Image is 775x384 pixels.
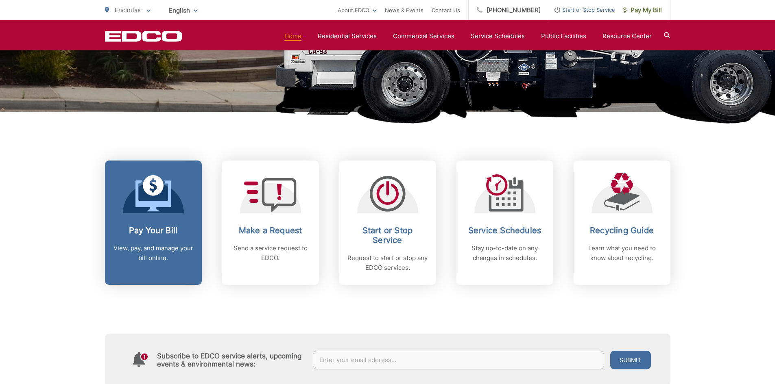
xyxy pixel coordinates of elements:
[393,31,454,41] a: Commercial Services
[115,6,141,14] span: Encinitas
[230,243,311,263] p: Send a service request to EDCO.
[610,351,651,369] button: Submit
[105,161,202,285] a: Pay Your Bill View, pay, and manage your bill online.
[471,31,525,41] a: Service Schedules
[465,226,545,235] h2: Service Schedules
[338,5,377,15] a: About EDCO
[465,243,545,263] p: Stay up-to-date on any changes in schedules.
[113,226,194,235] h2: Pay Your Bill
[574,161,670,285] a: Recycling Guide Learn what you need to know about recycling.
[347,253,428,273] p: Request to start or stop any EDCO services.
[318,31,377,41] a: Residential Services
[313,351,604,369] input: Enter your email address...
[456,161,553,285] a: Service Schedules Stay up-to-date on any changes in schedules.
[432,5,460,15] a: Contact Us
[623,5,662,15] span: Pay My Bill
[541,31,586,41] a: Public Facilities
[163,3,204,17] span: English
[105,30,182,42] a: EDCD logo. Return to the homepage.
[582,243,662,263] p: Learn what you need to know about recycling.
[385,5,424,15] a: News & Events
[347,226,428,245] h2: Start or Stop Service
[284,31,301,41] a: Home
[222,161,319,285] a: Make a Request Send a service request to EDCO.
[603,31,652,41] a: Resource Center
[230,226,311,235] h2: Make a Request
[157,352,305,368] h4: Subscribe to EDCO service alerts, upcoming events & environmental news:
[582,226,662,235] h2: Recycling Guide
[113,243,194,263] p: View, pay, and manage your bill online.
